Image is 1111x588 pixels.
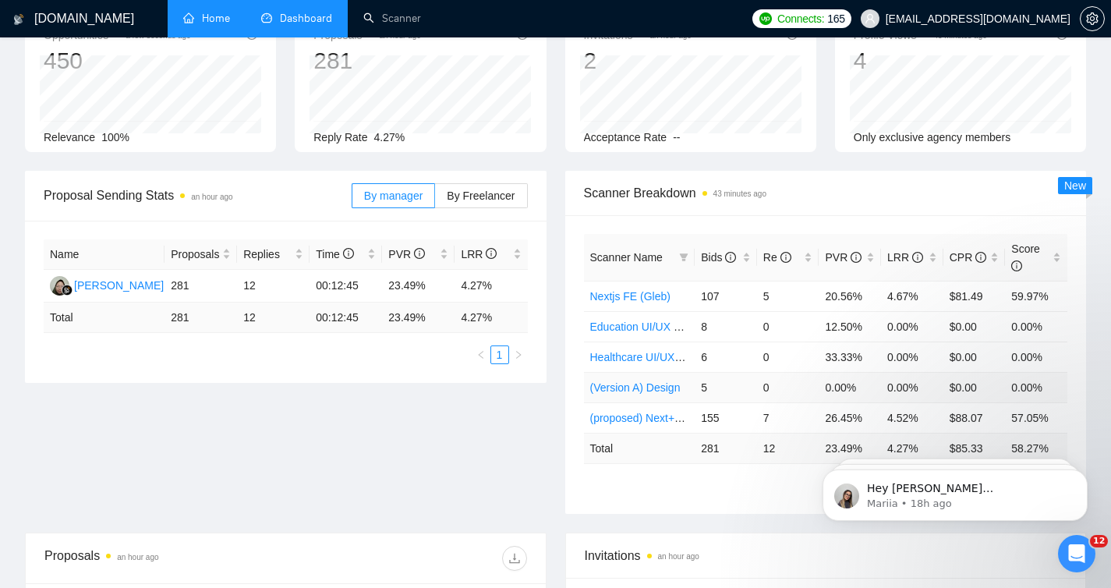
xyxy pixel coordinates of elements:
[1081,12,1104,25] span: setting
[975,252,986,263] span: info-circle
[44,239,165,270] th: Name
[62,285,73,296] img: gigradar-bm.png
[1011,260,1022,271] span: info-circle
[1064,179,1086,192] span: New
[759,12,772,25] img: upwork-logo.png
[388,248,425,260] span: PVR
[243,246,292,263] span: Replies
[650,31,692,40] time: an hour ago
[165,239,237,270] th: Proposals
[695,372,757,402] td: 5
[1080,12,1105,25] a: setting
[819,372,881,402] td: 0.00%
[382,303,455,333] td: 23.49 %
[117,553,158,561] time: an hour ago
[183,12,230,25] a: homeHome
[713,190,766,198] time: 43 minutes ago
[943,433,1006,463] td: $ 85.33
[486,248,497,259] span: info-circle
[310,270,382,303] td: 00:12:45
[261,12,272,23] span: dashboard
[237,270,310,303] td: 12
[44,546,285,571] div: Proposals
[455,303,527,333] td: 4.27 %
[590,290,670,303] a: Nextjs FE (Gleb)
[514,350,523,360] span: right
[1005,281,1067,311] td: 59.97%
[887,251,923,264] span: LRR
[472,345,490,364] li: Previous Page
[1080,6,1105,31] button: setting
[590,251,663,264] span: Scanner Name
[943,372,1006,402] td: $0.00
[502,546,527,571] button: download
[819,402,881,433] td: 26.45%
[825,251,862,264] span: PVR
[854,131,1011,143] span: Only exclusive agency members
[695,433,757,463] td: 281
[1005,433,1067,463] td: 58.27 %
[165,303,237,333] td: 281
[237,239,310,270] th: Replies
[491,346,508,363] a: 1
[854,46,987,76] div: 4
[476,350,486,360] span: left
[584,131,667,143] span: Acceptance Rate
[1011,243,1040,272] span: Score
[509,345,528,364] li: Next Page
[881,281,943,311] td: 4.67%
[584,433,695,463] td: Total
[943,342,1006,372] td: $0.00
[881,433,943,463] td: 4.27 %
[658,552,699,561] time: an hour ago
[725,252,736,263] span: info-circle
[695,342,757,372] td: 6
[343,248,354,259] span: info-circle
[1005,311,1067,342] td: 0.00%
[763,251,791,264] span: Re
[673,131,680,143] span: --
[881,372,943,402] td: 0.00%
[950,251,986,264] span: CPR
[44,131,95,143] span: Relevance
[881,311,943,342] td: 0.00%
[757,402,819,433] td: 7
[757,433,819,463] td: 12
[310,303,382,333] td: 00:12:45
[819,433,881,463] td: 23.49 %
[165,270,237,303] td: 281
[1058,535,1095,572] iframe: Intercom live chat
[101,131,129,143] span: 100%
[819,342,881,372] td: 33.33%
[865,13,876,24] span: user
[50,278,164,291] a: R[PERSON_NAME]
[584,183,1068,203] span: Scanner Breakdown
[1005,342,1067,372] td: 0.00%
[374,131,405,143] span: 4.27%
[313,131,367,143] span: Reply Rate
[799,437,1111,546] iframe: Intercom notifications message
[509,345,528,364] button: right
[590,412,741,424] a: (proposed) Next+React (Taras)
[881,342,943,372] td: 0.00%
[50,276,69,296] img: R
[757,342,819,372] td: 0
[191,193,232,201] time: an hour ago
[1005,372,1067,402] td: 0.00%
[819,281,881,311] td: 20.56%
[695,402,757,433] td: 155
[280,12,332,25] span: Dashboard
[455,270,527,303] td: 4.27%
[364,190,423,202] span: By manager
[237,303,310,333] td: 12
[1005,402,1067,433] td: 57.05%
[1090,535,1108,547] span: 12
[679,253,688,262] span: filter
[943,311,1006,342] td: $0.00
[44,303,165,333] td: Total
[363,12,421,25] a: searchScanner
[881,402,943,433] td: 4.52%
